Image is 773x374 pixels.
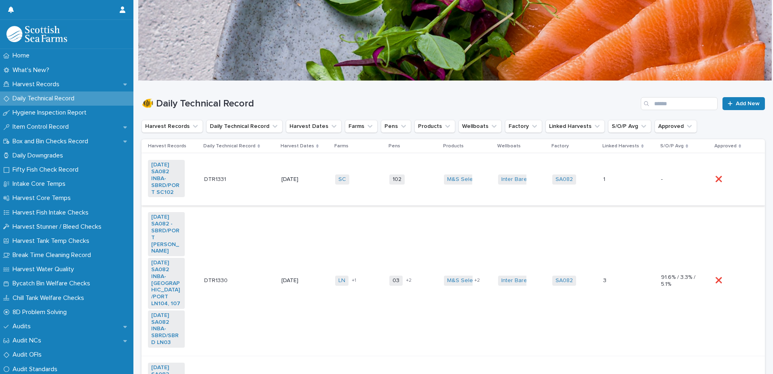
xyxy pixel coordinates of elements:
[661,176,698,183] p: -
[715,174,724,183] p: ❌
[447,277,477,284] a: M&S Select
[9,95,81,102] p: Daily Technical Record
[474,278,480,283] span: + 2
[497,142,521,151] p: Wellboats
[203,142,256,151] p: Daily Technical Record
[414,120,455,133] button: Products
[334,142,348,151] p: Farms
[142,98,638,110] h1: 🐠 Daily Technical Record
[551,142,569,151] p: Factory
[9,152,70,159] p: Daily Downgrades
[9,294,91,302] p: Chill Tank Welfare Checks
[9,66,56,74] p: What's New?
[206,120,283,133] button: Daily Technical Record
[406,278,412,283] span: + 2
[151,161,182,195] a: [DATE] SA082 INBA-SBRD/PORT SC102
[555,277,573,284] a: SA082
[9,266,80,273] p: Harvest Water Quality
[151,214,182,255] a: [DATE] SA082 -SBRD/PORT [PERSON_NAME]
[281,176,318,183] p: [DATE]
[6,26,67,42] img: mMrefqRFQpe26GRNOUkG
[9,180,72,188] p: Intake Core Temps
[142,153,765,206] tr: [DATE] SA082 INBA-SBRD/PORT SC102 DTR1331DTR1331 [DATE]SC 102M&S Select Inter Barents SA082 11 -❌❌
[661,274,698,288] p: 91.6% / 3.3% / 5.1%
[655,120,697,133] button: Approved
[352,278,356,283] span: + 1
[9,308,73,316] p: 8D Problem Solving
[505,120,542,133] button: Factory
[142,120,203,133] button: Harvest Records
[9,123,75,131] p: Item Control Record
[151,259,182,307] a: [DATE] SA082 INBA-[GEOGRAPHIC_DATA]/PORT LN104, 107
[736,101,760,106] span: Add New
[9,365,64,373] p: Audit Standards
[338,176,346,183] a: SC
[204,174,228,183] p: DTR1331
[9,194,77,202] p: Harvest Core Temps
[9,251,97,259] p: Break Time Cleaning Record
[9,280,97,287] p: Bycatch Bin Welfare Checks
[458,120,502,133] button: Wellboats
[389,142,400,151] p: Pens
[545,120,605,133] button: Linked Harvests
[9,351,48,359] p: Audit OFIs
[142,206,765,356] tr: [DATE] SA082 -SBRD/PORT [PERSON_NAME] [DATE] SA082 INBA-[GEOGRAPHIC_DATA]/PORT LN104, 107 [DATE] ...
[9,52,36,59] p: Home
[443,142,464,151] p: Products
[9,138,95,145] p: Box and Bin Checks Record
[603,174,607,183] p: 1
[9,209,95,217] p: Harvest Fish Intake Checks
[501,277,535,284] a: Inter Barents
[9,166,85,174] p: Fifty Fish Check Record
[602,142,639,151] p: Linked Harvests
[9,337,48,344] p: Audit NCs
[281,142,314,151] p: Harvest Dates
[281,277,318,284] p: [DATE]
[603,276,608,284] p: 3
[9,323,37,330] p: Audits
[447,176,477,183] a: M&S Select
[389,276,403,286] span: 03
[204,276,229,284] p: DTR1330
[9,109,93,117] p: Hygiene Inspection Report
[660,142,684,151] p: S/O/P Avg
[151,312,182,346] a: [DATE] SA082 INBA-SBRD/SBRD LN03
[345,120,378,133] button: Farms
[722,97,765,110] a: Add New
[381,120,411,133] button: Pens
[338,277,345,284] a: LN
[641,97,718,110] input: Search
[608,120,651,133] button: S/O/P Avg
[9,223,108,231] p: Harvest Stunner / Bleed Checks
[9,81,66,88] p: Harvest Records
[715,276,724,284] p: ❌
[286,120,342,133] button: Harvest Dates
[389,174,405,185] span: 102
[501,176,535,183] a: Inter Barents
[555,176,573,183] a: SA082
[714,142,737,151] p: Approved
[9,237,96,245] p: Harvest Tank Temp Checks
[148,142,186,151] p: Harvest Records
